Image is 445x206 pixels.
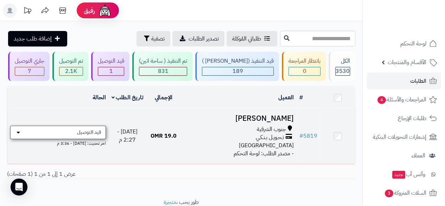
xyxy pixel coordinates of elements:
[51,52,90,81] a: تم التوصيل 2.1K
[289,67,320,75] div: 0
[388,57,426,67] span: الأقسام والمنتجات
[112,93,144,102] a: تاريخ الطلب
[59,67,83,75] div: 2053
[367,147,441,164] a: العملاء
[202,57,274,65] div: قيد التنفيذ ([PERSON_NAME] )
[15,67,44,75] div: 7
[202,67,273,75] div: 189
[257,125,286,133] span: جنوب الشرقية
[117,127,138,144] span: [DATE] - 2:27 م
[155,93,172,102] a: الإجمالي
[194,52,280,81] a: قيد التنفيذ ([PERSON_NAME] ) 189
[139,57,187,65] div: تم التنفيذ ( ساحة اتين)
[392,171,405,179] span: جديد
[90,52,131,81] a: قيد التوصيل 1
[397,16,438,31] img: logo-2.png
[65,67,77,75] span: 2.1K
[367,91,441,108] a: المراجعات والأسئلة4
[335,57,350,65] div: الكل
[400,39,426,49] span: لوحة التحكم
[93,93,106,102] a: الحالة
[299,132,303,140] span: #
[98,57,124,65] div: قيد التوصيل
[136,31,170,46] button: تصفية
[131,52,194,81] a: تم التنفيذ ( ساحة اتين) 831
[172,31,224,46] a: تصدير الطلبات
[367,35,441,52] a: لوحة التحكم
[410,76,426,86] span: الطلبات
[59,57,83,65] div: تم التوصيل
[367,129,441,145] a: إشعارات التحويلات البنكية
[181,109,297,163] td: - مصدر الطلب: لوحة التحكم
[184,114,294,123] h3: [PERSON_NAME]
[377,95,426,105] span: المراجعات والأسئلة
[336,67,350,75] span: 3530
[239,141,294,150] span: [GEOGRAPHIC_DATA]
[367,185,441,201] a: السلات المتروكة3
[98,4,112,18] img: ai-face.png
[15,57,44,65] div: جاري التوصيل
[14,35,52,43] span: إضافة طلب جديد
[151,132,177,140] span: 19.0 OMR
[373,132,426,142] span: إشعارات التحويلات البنكية
[256,133,284,142] span: تـحـويـل بـنـكـي
[158,67,169,75] span: 831
[11,179,27,195] div: Open Intercom Messenger
[19,4,36,19] a: تحديثات المنصة
[151,35,165,43] span: تصفية
[280,52,327,81] a: بانتظار المراجعة 0
[2,170,181,178] div: عرض 1 إلى 1 من 1 (1 صفحات)
[385,189,394,198] span: 3
[327,52,357,81] a: الكل3530
[278,93,294,102] a: العميل
[232,35,261,43] span: طلباتي المُوكلة
[299,132,317,140] a: #5819
[367,110,441,127] a: طلبات الإرجاع
[139,67,187,75] div: 831
[367,73,441,89] a: الطلبات
[8,31,67,46] a: إضافة طلب جديد
[109,67,113,75] span: 1
[7,52,51,81] a: جاري التوصيل 7
[77,129,101,136] span: قيد التوصيل
[392,169,425,179] span: وآتس آب
[412,151,425,161] span: العملاء
[367,166,441,183] a: وآتس آبجديد
[299,93,303,102] a: #
[377,96,386,104] span: 4
[233,67,243,75] span: 189
[398,113,426,123] span: طلبات الإرجاع
[10,139,106,146] div: اخر تحديث: [DATE] - 3:36 م
[28,67,31,75] span: 7
[98,67,124,75] div: 1
[303,67,306,75] span: 0
[384,188,426,198] span: السلات المتروكة
[227,31,277,46] a: طلباتي المُوكلة
[189,35,219,43] span: تصدير الطلبات
[84,6,95,15] span: رفيق
[288,57,320,65] div: بانتظار المراجعة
